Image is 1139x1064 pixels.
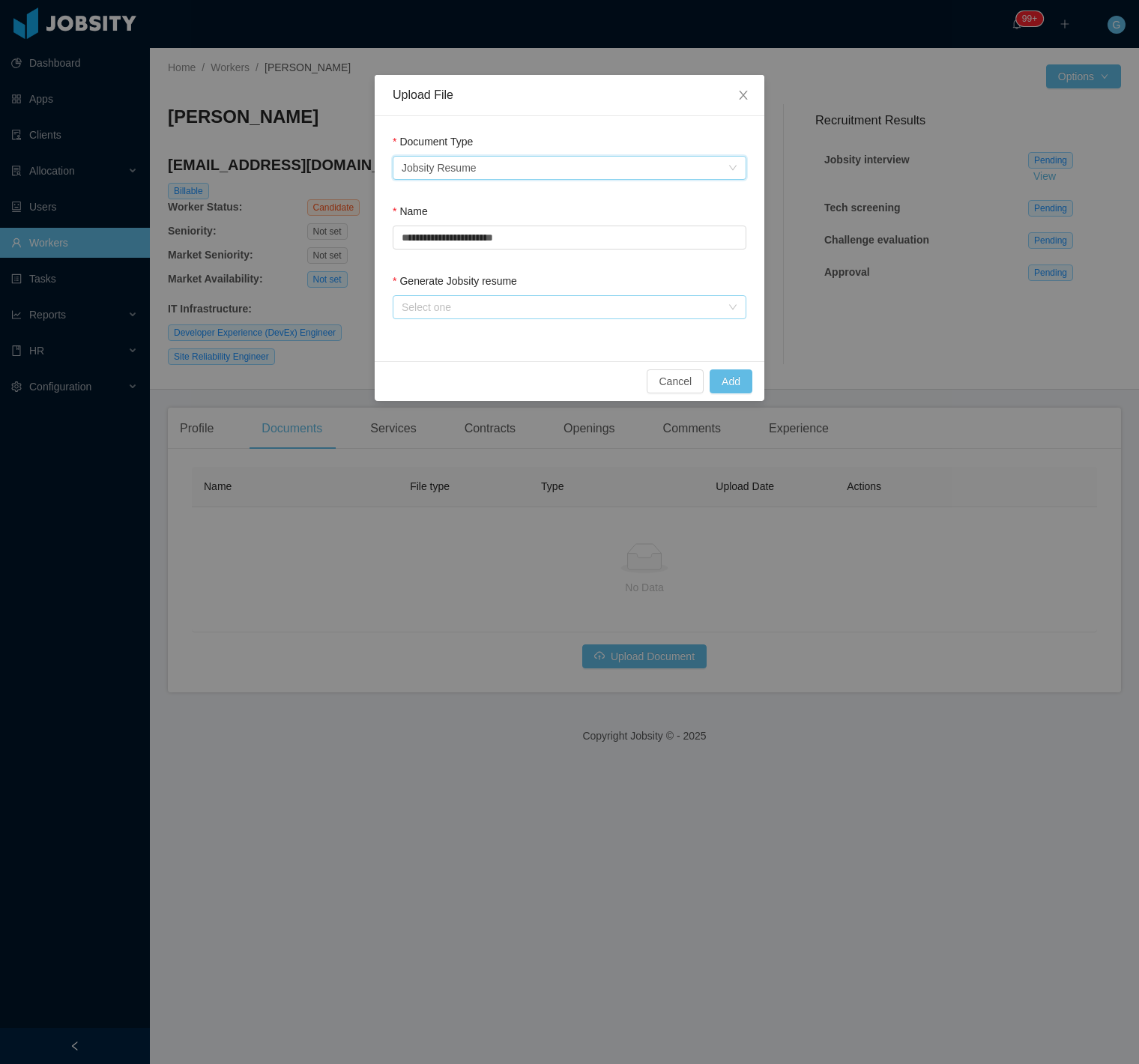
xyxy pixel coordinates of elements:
button: Cancel [647,369,704,393]
button: Close [722,75,764,117]
input: Name [393,226,746,250]
div: Select one [402,300,721,315]
button: Add [710,369,752,393]
label: Generate Jobsity resume [393,275,517,287]
div: Jobsity Resume [402,157,477,179]
label: Name [393,205,428,217]
i: icon: down [728,303,737,313]
label: Document Type [393,136,473,148]
i: icon: close [737,89,749,101]
div: Upload File [393,87,746,103]
i: icon: down [728,163,737,174]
